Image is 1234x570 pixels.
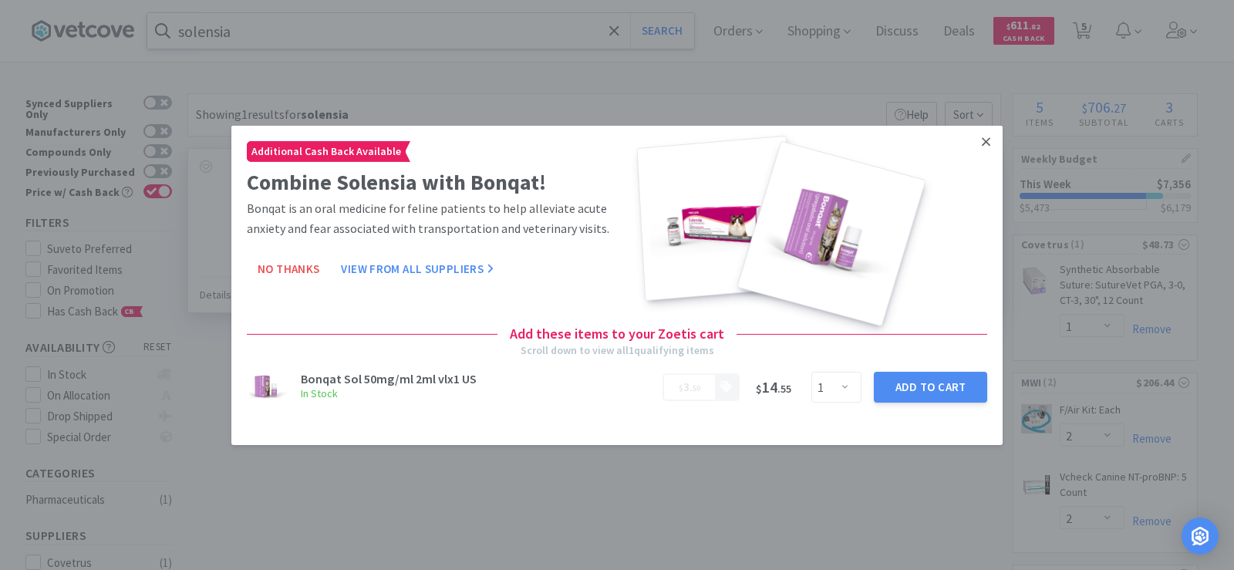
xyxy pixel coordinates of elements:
[874,372,987,403] button: Add to Cart
[521,342,714,359] div: Scroll down to view all 1 qualifying items
[1182,518,1219,555] div: Open Intercom Messenger
[756,382,762,396] span: $
[247,254,330,285] button: No Thanks
[301,373,653,385] h3: Bonqat Sol 50mg/ml 2ml vlx1 US
[679,379,700,394] span: .
[679,383,683,393] span: $
[247,164,611,199] h2: Combine Solensia with Bonqat!
[693,383,700,393] span: 50
[683,379,689,394] span: 3
[756,377,791,396] span: 14
[497,322,737,345] h4: Add these items to your Zoetis cart
[247,366,288,408] img: 99f6f3298d5c46c087673c565f1d5fb6_706344.png
[330,254,504,285] button: View From All Suppliers
[248,141,405,160] span: Additional Cash Back Available
[247,199,611,238] p: Bonqat is an oral medicine for feline patients to help alleviate acute anxiety and fear associate...
[777,382,791,396] span: . 55
[301,385,653,402] h6: In Stock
